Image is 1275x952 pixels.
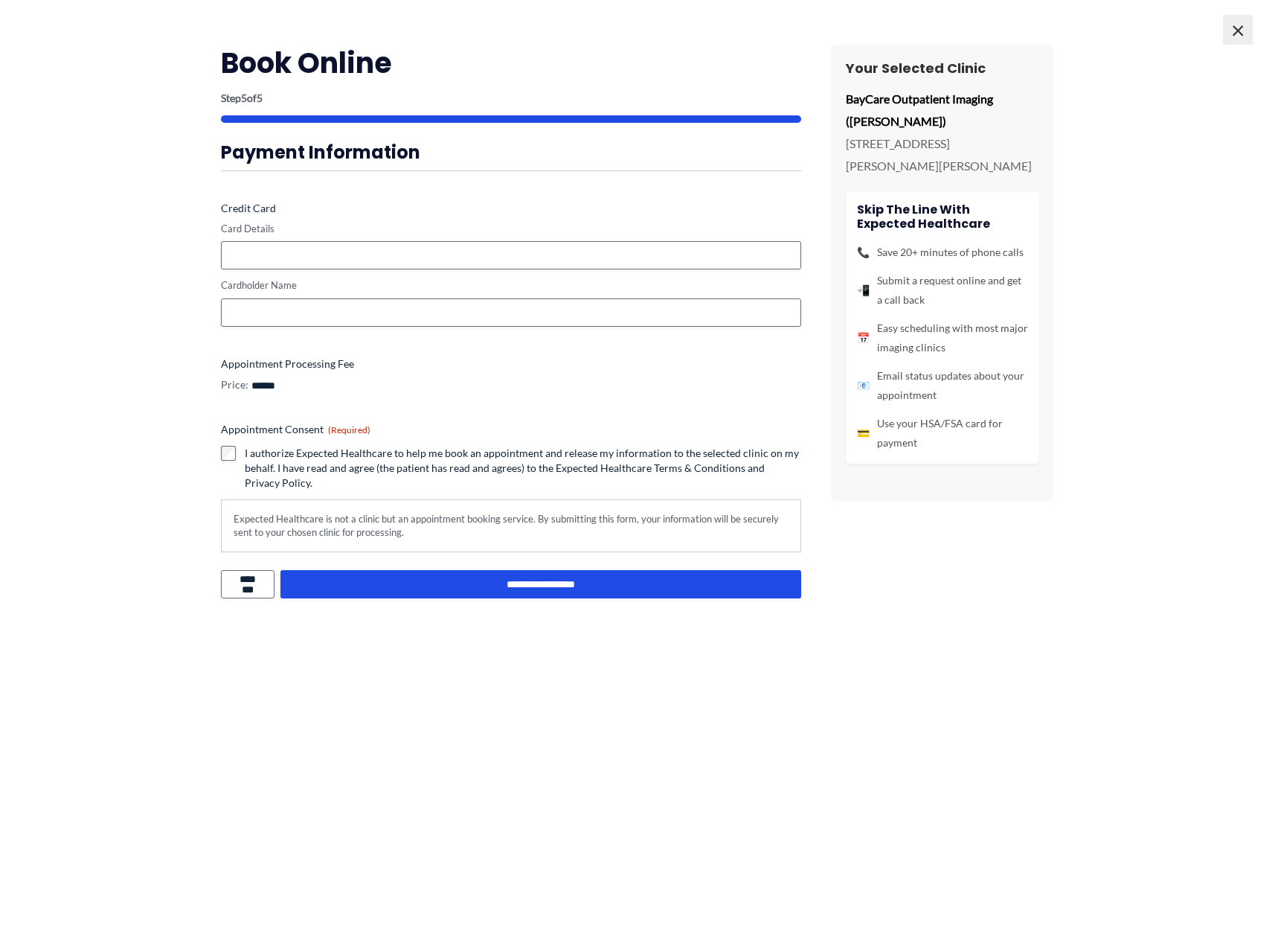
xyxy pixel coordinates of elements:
li: Save 20+ minutes of phone calls [857,243,1028,262]
p: BayCare Outpatient Imaging ([PERSON_NAME]) [846,88,1039,132]
span: 📲 [857,281,870,300]
span: × [1223,15,1253,45]
label: I authorize Expected Healthcare to help me book an appointment and release my information to the ... [245,446,801,491]
legend: Appointment Consent [221,422,370,437]
span: (Required) [328,424,370,435]
span: 📅 [857,328,870,348]
li: Submit a request online and get a call back [857,271,1028,310]
label: Price: [221,377,248,392]
p: Step of [221,93,801,103]
input: Appointment Processing Fee Price [251,380,356,392]
label: Cardholder Name [221,278,801,293]
span: 5 [241,92,247,104]
span: 📧 [857,376,870,395]
li: Email status updates about your appointment [857,366,1028,405]
div: Expected Healthcare is not a clinic but an appointment booking service. By submitting this form, ... [221,499,801,552]
label: Credit Card [221,201,801,216]
h3: Payment Information [221,141,801,164]
span: 📞 [857,243,870,262]
li: Easy scheduling with most major imaging clinics [857,319,1028,357]
li: Use your HSA/FSA card for payment [857,414,1028,453]
h3: Your Selected Clinic [846,60,1039,77]
h2: Book Online [221,45,801,81]
iframe: Secure card payment input frame [231,249,791,262]
span: 5 [257,92,263,104]
label: Appointment Processing Fee [221,357,801,371]
label: Card Details [221,222,801,236]
span: 💳 [857,424,870,443]
h4: Skip the line with Expected Healthcare [857,202,1028,231]
p: [STREET_ADDRESS][PERSON_NAME][PERSON_NAME] [846,132,1039,176]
